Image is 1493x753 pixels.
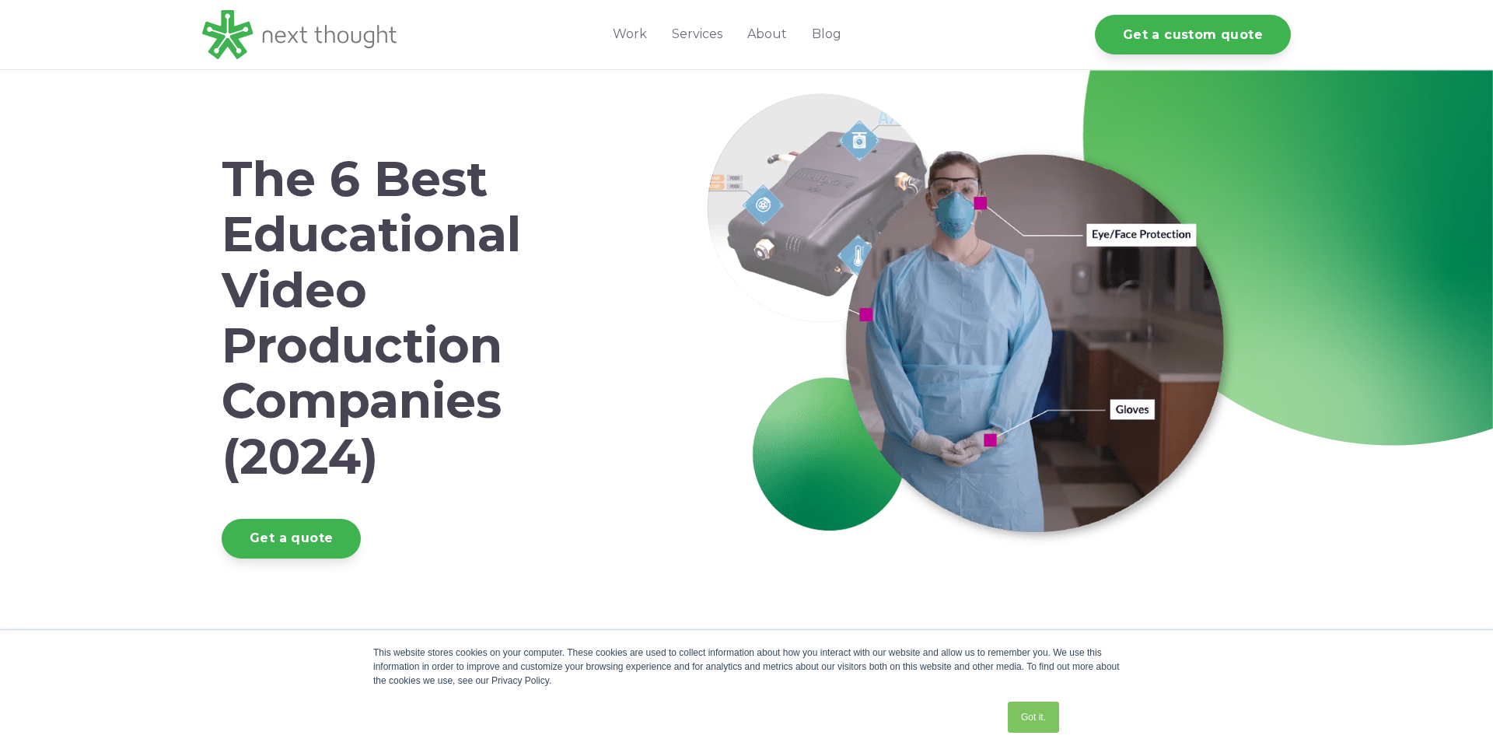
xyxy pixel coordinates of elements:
[1095,15,1291,54] a: Get a custom quote
[222,519,361,559] a: Get a quote
[373,646,1120,688] div: This website stores cookies on your computer. These cookies are used to collect information about...
[222,152,620,485] h1: The 6 Best Educational Video Production Companies (2024)
[1008,702,1059,733] a: Got it.
[707,93,1251,555] img: Services
[202,10,397,59] img: LG - NextThought Logo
